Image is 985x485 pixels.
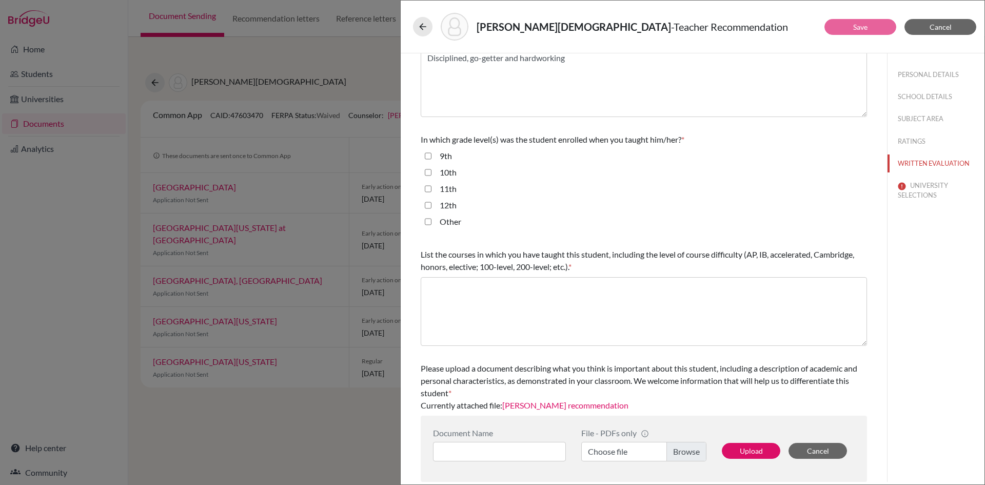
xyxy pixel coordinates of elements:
[502,400,628,410] a: [PERSON_NAME] recommendation
[440,150,452,162] label: 9th
[581,428,706,438] div: File - PDFs only
[888,66,984,84] button: PERSONAL DETAILS
[421,48,867,117] textarea: Disciplined, go-getter and hardworking
[888,110,984,128] button: SUBJECT AREA
[888,154,984,172] button: WRITTEN EVALUATION
[898,182,906,190] img: error-544570611efd0a2d1de9.svg
[477,21,671,33] strong: [PERSON_NAME][DEMOGRAPHIC_DATA]
[581,442,706,461] label: Choose file
[421,363,857,398] span: Please upload a document describing what you think is important about this student, including a d...
[440,183,457,195] label: 11th
[888,132,984,150] button: RATINGS
[671,21,788,33] span: - Teacher Recommendation
[888,88,984,106] button: SCHOOL DETAILS
[722,443,780,459] button: Upload
[421,134,681,144] span: In which grade level(s) was the student enrolled when you taught him/her?
[440,216,461,228] label: Other
[433,428,566,438] div: Document Name
[440,166,457,179] label: 10th
[421,358,867,416] div: Currently attached file:
[421,249,854,271] span: List the courses in which you have taught this student, including the level of course difficulty ...
[789,443,847,459] button: Cancel
[888,177,984,204] button: UNIVERSITY SELECTIONS
[641,430,649,438] span: info
[440,199,457,211] label: 12th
